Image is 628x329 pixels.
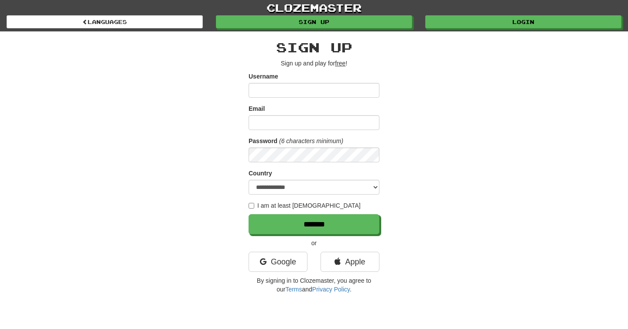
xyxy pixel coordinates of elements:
p: By signing in to Clozemaster, you agree to our and . [249,276,379,294]
input: I am at least [DEMOGRAPHIC_DATA] [249,203,254,209]
label: Password [249,137,277,145]
a: Login [425,15,621,28]
a: Privacy Policy [312,286,350,293]
p: or [249,239,379,247]
a: Terms [285,286,302,293]
a: Languages [7,15,203,28]
u: free [335,60,345,67]
h2: Sign up [249,40,379,55]
label: Country [249,169,272,178]
label: Email [249,104,265,113]
em: (6 characters minimum) [279,137,343,144]
a: Apple [321,252,379,272]
p: Sign up and play for ! [249,59,379,68]
label: Username [249,72,278,81]
a: Google [249,252,307,272]
label: I am at least [DEMOGRAPHIC_DATA] [249,201,361,210]
a: Sign up [216,15,412,28]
